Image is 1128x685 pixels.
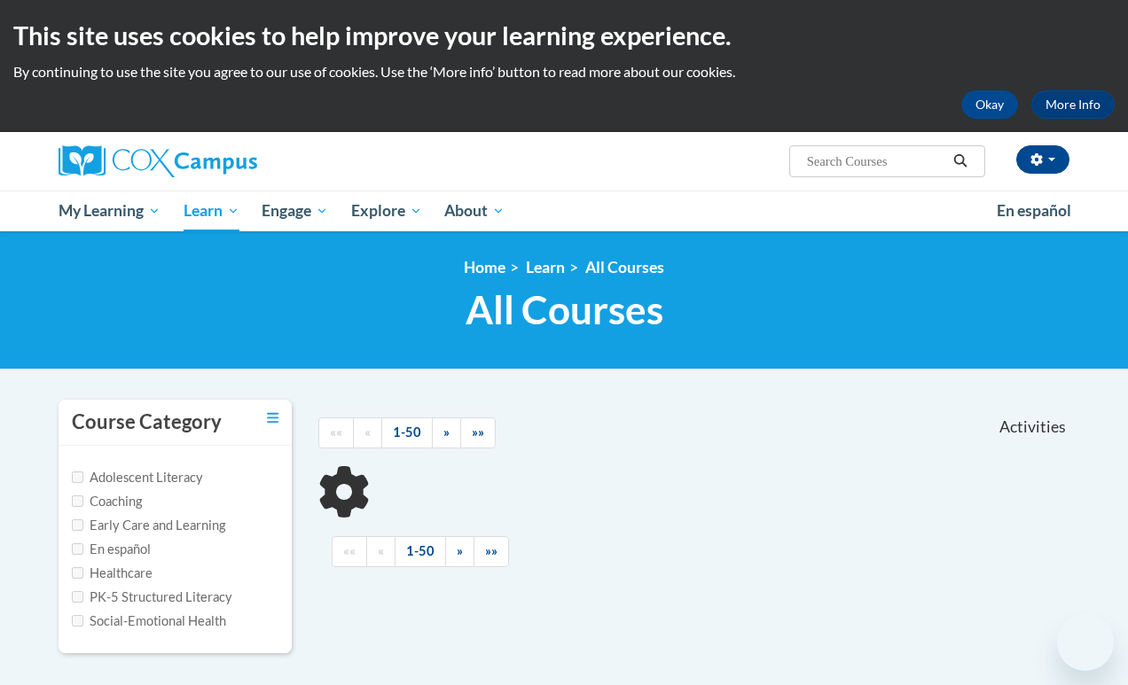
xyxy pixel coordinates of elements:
[72,492,142,511] label: Coaching
[464,258,505,276] a: Home
[340,191,434,231] a: Explore
[250,191,340,231] a: Engage
[351,200,422,222] span: Explore
[395,536,446,567] a: 1-50
[13,62,1115,82] p: By continuing to use the site you agree to our use of cookies. Use the ‘More info’ button to read...
[267,409,278,428] a: Toggle collapse
[474,536,509,567] a: End
[443,424,450,440] span: »
[330,424,342,440] span: ««
[72,468,203,487] label: Adolescent Literacy
[985,192,1083,230] a: En español
[997,201,1071,220] span: En español
[1031,90,1115,119] a: More Info
[472,424,484,440] span: »»
[13,18,1115,53] h2: This site uses cookies to help improve your learning experience.
[445,536,474,567] a: Next
[381,417,433,448] a: 1-50
[444,200,505,222] span: About
[466,286,663,333] span: All Courses
[457,543,463,558] span: »
[460,417,496,448] a: End
[72,409,222,436] h3: Course Category
[72,588,232,607] label: PK-5 Structured Literacy
[947,151,974,172] button: Search
[318,417,354,448] a: Begining
[184,200,239,222] span: Learn
[262,200,328,222] span: Engage
[1057,614,1114,671] iframe: Button to launch messaging window
[72,611,226,631] label: Social-Emotional Health
[72,564,153,583] label: Healthcare
[72,495,83,507] input: Checkbox for Options
[353,417,382,448] a: Previous
[72,471,83,483] input: Checkbox for Options
[432,417,461,448] a: Next
[72,516,225,535] label: Early Care and Learning
[366,536,396,567] a: Previous
[72,543,83,555] input: Checkbox for Options
[59,145,378,177] a: Cox Campus
[59,200,161,222] span: My Learning
[434,191,517,231] a: About
[332,536,367,567] a: Begining
[72,591,83,603] input: Checkbox for Options
[585,258,664,276] a: All Courses
[72,540,151,559] label: En español
[961,90,1018,119] button: Okay
[343,543,356,558] span: ««
[1016,145,1069,174] button: Account Settings
[378,543,384,558] span: «
[172,191,251,231] a: Learn
[72,567,83,579] input: Checkbox for Options
[364,424,371,440] span: «
[47,191,172,231] a: My Learning
[45,191,1083,231] div: Main menu
[485,543,497,558] span: »»
[805,151,947,172] input: Search Courses
[526,258,565,276] a: Learn
[72,519,83,531] input: Checkbox for Options
[999,417,1066,437] span: Activities
[72,615,83,627] input: Checkbox for Options
[59,145,257,177] img: Cox Campus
